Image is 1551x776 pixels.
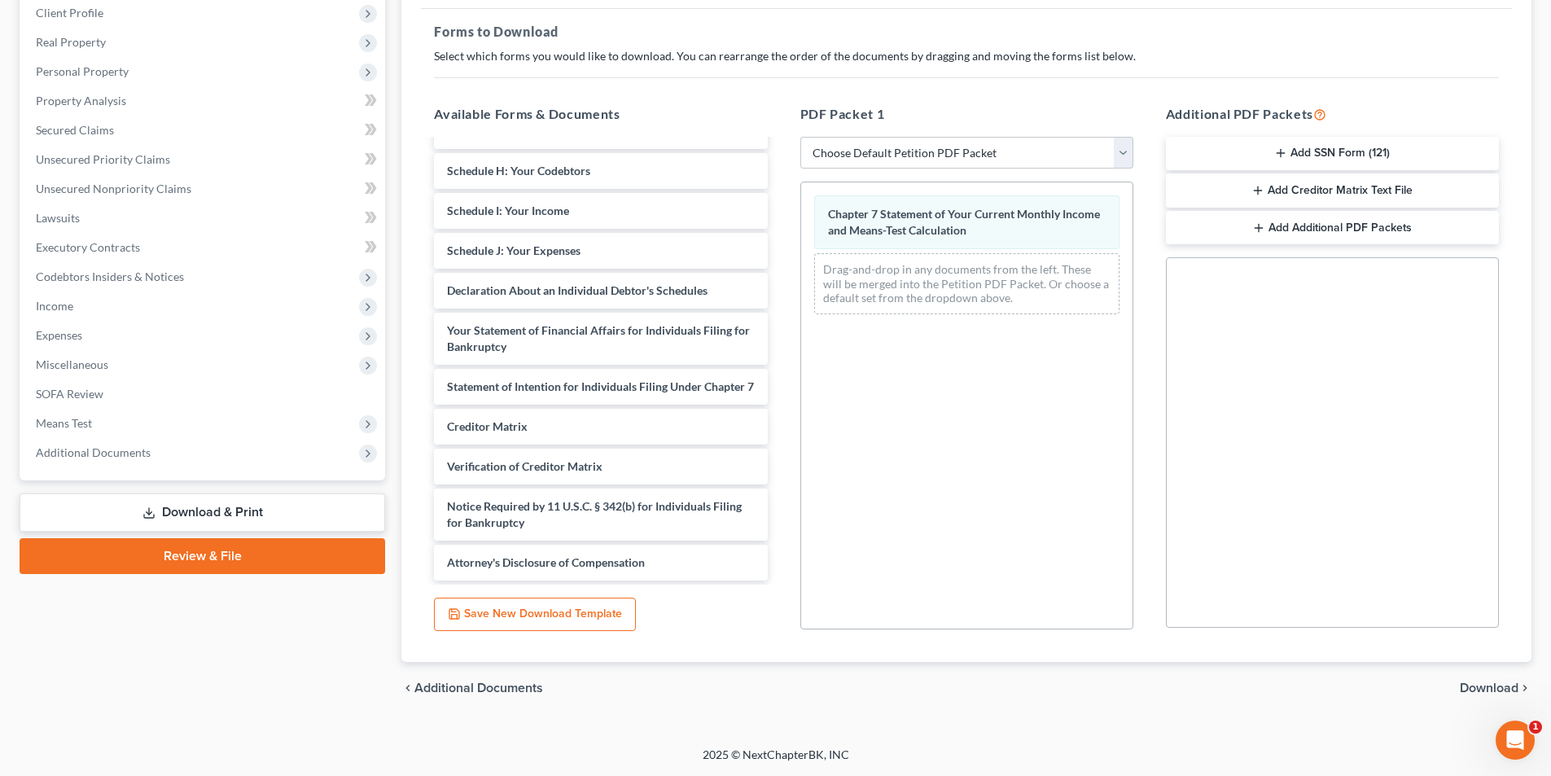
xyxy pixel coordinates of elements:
button: Add Additional PDF Packets [1166,211,1499,245]
i: chevron_right [1518,682,1531,695]
span: Your Statement of Financial Affairs for Individuals Filing for Bankruptcy [447,323,750,353]
a: SOFA Review [23,379,385,409]
span: Chapter 7 Statement of Your Current Monthly Income and Means-Test Calculation [828,207,1100,237]
span: Income [36,299,73,313]
span: Miscellaneous [36,357,108,371]
a: Executory Contracts [23,233,385,262]
span: SOFA Review [36,387,103,401]
span: Executory Contracts [36,240,140,254]
button: Download chevron_right [1460,682,1531,695]
span: Notice Required by 11 U.S.C. § 342(b) for Individuals Filing for Bankruptcy [447,499,742,529]
button: Save New Download Template [434,598,636,632]
a: Review & File [20,538,385,574]
a: Property Analysis [23,86,385,116]
span: 1 [1529,721,1542,734]
h5: Forms to Download [434,22,1499,42]
span: Expenses [36,328,82,342]
span: Statement of Intention for Individuals Filing Under Chapter 7 [447,379,754,393]
span: Schedule G: Executory Contracts and Unexpired Leases [447,124,726,138]
span: Client Profile [36,6,103,20]
span: Schedule J: Your Expenses [447,243,581,257]
a: chevron_left Additional Documents [401,682,543,695]
a: Secured Claims [23,116,385,145]
span: Schedule H: Your Codebtors [447,164,590,178]
button: Add SSN Form (121) [1166,137,1499,171]
p: Select which forms you would like to download. You can rearrange the order of the documents by dr... [434,48,1499,64]
span: Declaration About an Individual Debtor's Schedules [447,283,708,297]
span: Attorney's Disclosure of Compensation [447,555,645,569]
span: Real Property [36,35,106,49]
h5: Available Forms & Documents [434,104,767,124]
span: Additional Documents [414,682,543,695]
span: Means Test [36,416,92,430]
i: chevron_left [401,682,414,695]
a: Download & Print [20,493,385,532]
a: Unsecured Nonpriority Claims [23,174,385,204]
span: Schedule I: Your Income [447,204,569,217]
div: 2025 © NextChapterBK, INC [312,747,1240,776]
button: Add Creditor Matrix Text File [1166,173,1499,208]
span: Download [1460,682,1518,695]
span: Creditor Matrix [447,419,528,433]
a: Lawsuits [23,204,385,233]
span: Personal Property [36,64,129,78]
span: Unsecured Priority Claims [36,152,170,166]
span: Additional Documents [36,445,151,459]
iframe: Intercom live chat [1496,721,1535,760]
div: Drag-and-drop in any documents from the left. These will be merged into the Petition PDF Packet. ... [814,253,1119,314]
a: Unsecured Priority Claims [23,145,385,174]
span: Secured Claims [36,123,114,137]
h5: PDF Packet 1 [800,104,1133,124]
span: Property Analysis [36,94,126,107]
h5: Additional PDF Packets [1166,104,1499,124]
span: Codebtors Insiders & Notices [36,270,184,283]
span: Lawsuits [36,211,80,225]
span: Verification of Creditor Matrix [447,459,602,473]
span: Unsecured Nonpriority Claims [36,182,191,195]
